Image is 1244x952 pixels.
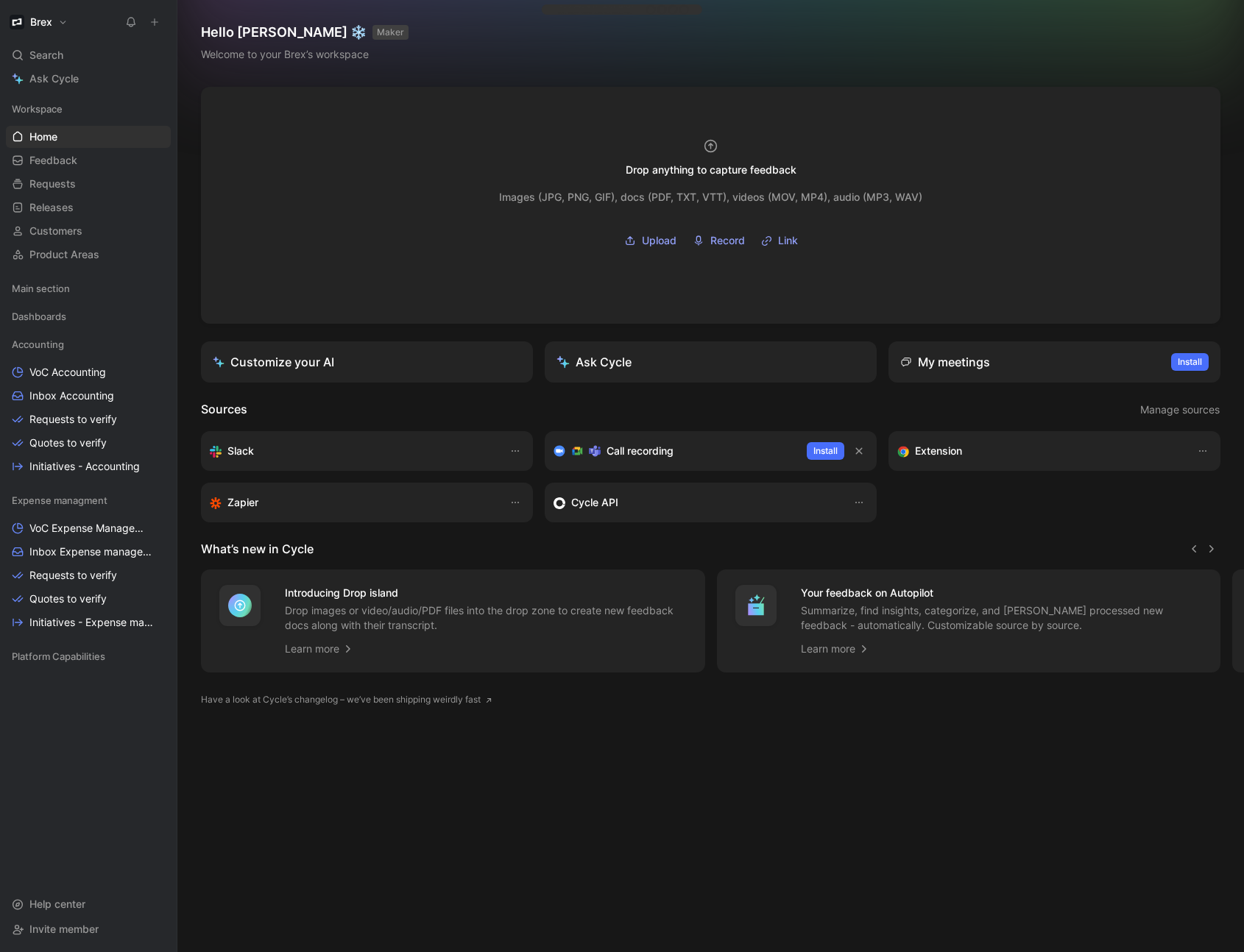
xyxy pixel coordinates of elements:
[6,333,171,355] div: Accounting
[201,24,409,41] h1: Hello [PERSON_NAME] ❄️
[1139,400,1220,419] button: Manage sources
[6,68,171,90] a: Ask Cycle
[607,442,674,460] h3: Call recording
[6,541,171,563] a: Inbox Expense management
[12,649,105,664] span: Platform Capabilities
[285,640,354,658] a: Learn more
[554,494,838,511] div: Sync customers & send feedback from custom sources. Get inspired by our favorite use case
[29,46,63,64] span: Search
[6,277,171,299] div: Main section
[6,220,171,242] a: Customers
[29,70,79,88] span: Ask Cycle
[29,200,74,215] span: Releases
[6,588,171,610] a: Quotes to verify
[6,385,171,407] a: Inbox Accounting
[1178,355,1202,369] span: Install
[801,640,870,658] a: Learn more
[201,692,492,707] a: Have a look at Cycle’s changelog – we’ve been shipping weirdly fast
[6,564,171,586] a: Requests to verify
[29,459,140,474] span: Initiatives - Accounting
[6,305,171,327] div: Dashboards
[642,232,676,249] span: Upload
[1171,353,1209,371] button: Install
[6,645,171,672] div: Platform Capabilities
[626,161,796,179] div: Drop anything to capture feedback
[29,177,76,191] span: Requests
[201,540,314,558] h2: What’s new in Cycle
[619,230,682,252] button: Upload
[554,442,795,460] div: Record & transcribe meetings from Zoom, Meet & Teams.
[6,489,171,511] div: Expense managment
[29,615,154,630] span: Initiatives - Expense management
[201,46,409,63] div: Welcome to your Brex’s workspace
[29,388,114,403] span: Inbox Accounting
[12,493,107,508] span: Expense managment
[29,247,99,262] span: Product Areas
[227,442,254,460] h3: Slack
[29,412,117,427] span: Requests to verify
[6,244,171,266] a: Product Areas
[210,494,495,511] div: Capture feedback from thousands of sources with Zapier (survey results, recordings, sheets, etc).
[10,15,24,29] img: Brex
[6,173,171,195] a: Requests
[201,341,533,383] a: Customize your AI
[29,568,117,583] span: Requests to verify
[29,521,151,536] span: VoC Expense Management
[201,400,247,419] h2: Sources
[6,196,171,219] a: Releases
[801,603,1204,633] p: Summarize, find insights, categorize, and [PERSON_NAME] processed new feedback - automatically. C...
[12,309,66,324] span: Dashboards
[12,337,64,352] span: Accounting
[6,432,171,454] a: Quotes to verify
[807,442,844,460] button: Install
[30,15,52,29] h1: Brex
[778,232,798,249] span: Link
[6,517,171,539] a: VoC Expense Management
[688,230,750,252] button: Record
[12,102,63,116] span: Workspace
[571,494,618,511] h3: Cycle API
[545,341,877,383] button: Ask Cycle
[29,365,106,380] span: VoC Accounting
[29,224,82,238] span: Customers
[29,544,152,559] span: Inbox Expense management
[6,893,171,915] div: Help center
[6,333,171,477] div: AccountingVoC AccountingInbox AccountingRequests to verifyQuotes to verifyInitiatives - Accounting
[6,98,171,120] div: Workspace
[227,494,258,511] h3: Zapier
[29,436,107,450] span: Quotes to verify
[1140,401,1220,419] span: Manage sources
[6,12,71,32] button: BrexBrex
[285,603,688,633] p: Drop images or video/audio/PDF files into the drop zone to create new feedback docs along with th...
[6,408,171,430] a: Requests to verify
[756,230,803,252] button: Link
[558,3,635,10] div: Drop anything here to capture feedback
[29,153,77,168] span: Feedback
[499,188,922,206] div: Images (JPG, PNG, GIF), docs (PDF, TXT, VTT), videos (MOV, MP4), audio (MP3, WAV)
[558,10,635,16] div: Docs, images, videos, audio files, links & more
[29,129,57,144] span: Home
[6,611,171,633] a: Initiatives - Expense management
[285,584,688,602] h4: Introducing Drop island
[6,918,171,940] div: Invite member
[6,305,171,332] div: Dashboards
[372,25,409,40] button: MAKER
[29,592,107,606] span: Quotes to verify
[6,645,171,667] div: Platform Capabilities
[6,277,171,304] div: Main section
[813,444,838,458] span: Install
[12,281,70,296] span: Main section
[6,44,171,66] div: Search
[6,489,171,633] div: Expense managmentVoC Expense ManagementInbox Expense managementRequests to verifyQuotes to verify...
[210,442,495,460] div: Sync your customers, send feedback and get updates in Slack
[801,584,1204,602] h4: Your feedback on Autopilot
[213,353,334,371] div: Customize your AI
[6,455,171,477] a: Initiatives - Accounting
[915,442,962,460] h3: Extension
[29,898,85,910] span: Help center
[710,232,745,249] span: Record
[29,923,99,935] span: Invite member
[6,126,171,148] a: Home
[6,361,171,383] a: VoC Accounting
[556,353,632,371] div: Ask Cycle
